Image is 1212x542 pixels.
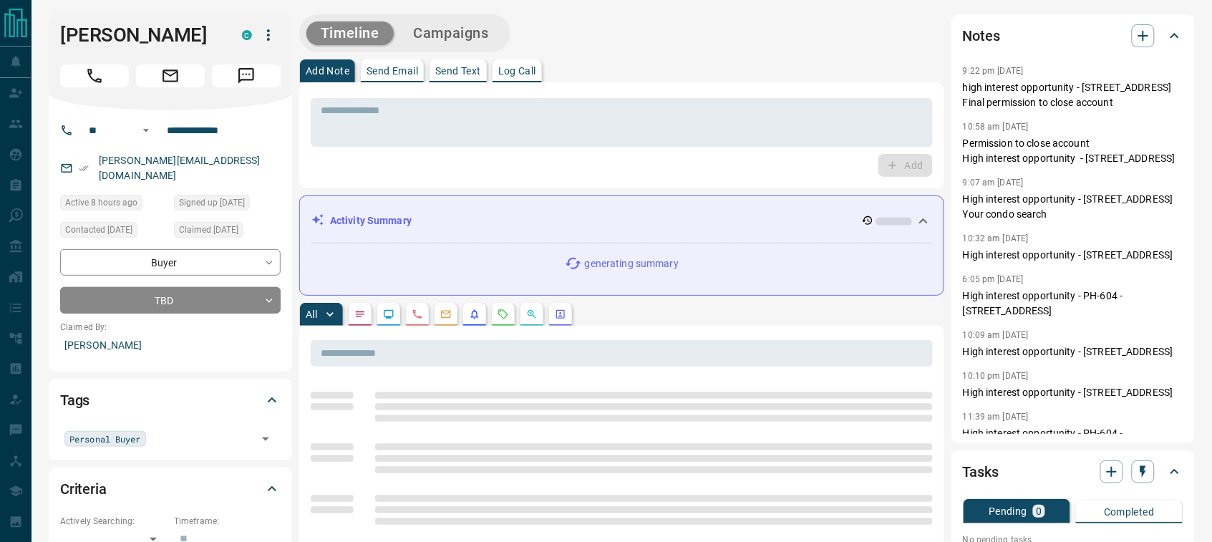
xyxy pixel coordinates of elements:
[399,21,503,45] button: Campaigns
[526,309,538,320] svg: Opportunities
[963,412,1029,422] p: 11:39 am [DATE]
[60,64,129,87] span: Call
[498,309,509,320] svg: Requests
[311,208,932,234] div: Activity Summary
[174,222,281,242] div: Fri May 13 2022
[1104,507,1155,517] p: Completed
[963,19,1183,53] div: Notes
[412,309,423,320] svg: Calls
[963,122,1029,132] p: 10:58 am [DATE]
[65,223,132,237] span: Contacted [DATE]
[963,80,1183,110] p: high interest opportunity - [STREET_ADDRESS] Final permission to close account
[963,426,1183,456] p: High interest opportunity - PH-604 - [STREET_ADDRESS]
[585,256,679,271] p: generating summary
[963,248,1183,263] p: High interest opportunity - [STREET_ADDRESS]
[555,309,566,320] svg: Agent Actions
[963,66,1024,76] p: 9:22 pm [DATE]
[179,223,238,237] span: Claimed [DATE]
[306,21,394,45] button: Timeline
[65,195,137,210] span: Active 8 hours ago
[60,24,220,47] h1: [PERSON_NAME]
[136,64,205,87] span: Email
[963,371,1029,381] p: 10:10 pm [DATE]
[60,478,107,500] h2: Criteria
[306,66,349,76] p: Add Note
[212,64,281,87] span: Message
[60,334,281,357] p: [PERSON_NAME]
[989,506,1027,516] p: Pending
[69,432,141,446] span: Personal Buyer
[330,213,412,228] p: Activity Summary
[242,30,252,40] div: condos.ca
[367,66,418,76] p: Send Email
[174,195,281,215] div: Tue Nov 17 2020
[99,155,261,181] a: [PERSON_NAME][EMAIL_ADDRESS][DOMAIN_NAME]
[60,515,167,528] p: Actively Searching:
[963,344,1183,359] p: High interest opportunity - [STREET_ADDRESS]
[60,472,281,506] div: Criteria
[963,178,1024,188] p: 9:07 am [DATE]
[963,274,1024,284] p: 6:05 pm [DATE]
[963,289,1183,319] p: High interest opportunity - PH-604 - [STREET_ADDRESS]
[60,222,167,242] div: Wed Jul 02 2025
[963,192,1183,222] p: High interest opportunity - [STREET_ADDRESS] Your condo search
[79,163,89,173] svg: Email Verified
[60,195,167,215] div: Sat Sep 13 2025
[963,233,1029,243] p: 10:32 am [DATE]
[60,321,281,334] p: Claimed By:
[306,309,317,319] p: All
[1036,506,1042,516] p: 0
[963,385,1183,400] p: High interest opportunity - [STREET_ADDRESS]
[963,460,999,483] h2: Tasks
[354,309,366,320] svg: Notes
[60,287,281,314] div: TBD
[383,309,394,320] svg: Lead Browsing Activity
[963,455,1183,489] div: Tasks
[498,66,536,76] p: Log Call
[435,66,481,76] p: Send Text
[963,136,1183,166] p: Permission to close account High interest opportunity - [STREET_ADDRESS]
[179,195,245,210] span: Signed up [DATE]
[60,249,281,276] div: Buyer
[60,383,281,417] div: Tags
[963,330,1029,340] p: 10:09 am [DATE]
[963,24,1000,47] h2: Notes
[60,389,89,412] h2: Tags
[174,515,281,528] p: Timeframe:
[137,122,155,139] button: Open
[256,429,276,449] button: Open
[440,309,452,320] svg: Emails
[469,309,480,320] svg: Listing Alerts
